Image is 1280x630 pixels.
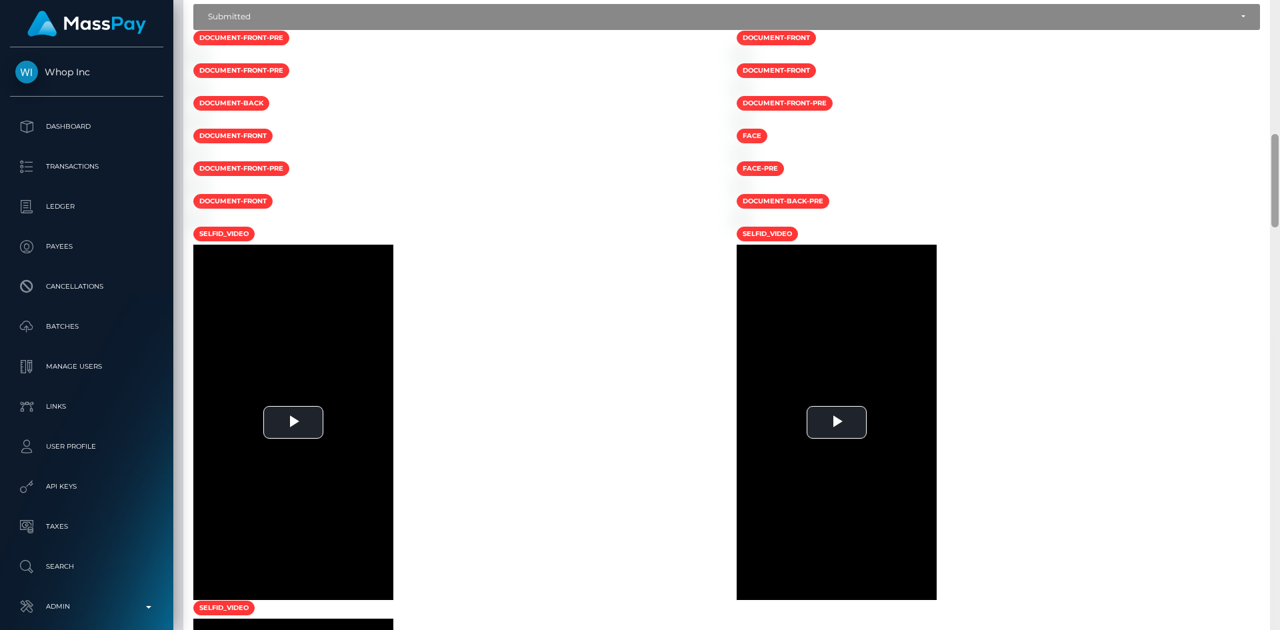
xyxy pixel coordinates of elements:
[10,310,163,343] a: Batches
[10,430,163,463] a: User Profile
[15,317,158,337] p: Batches
[737,83,747,94] img: a6fe48f6-5135-410d-b9eb-5cb9d914c5e3
[737,194,829,209] span: document-back-pre
[737,116,747,127] img: 5a852066-e135-4248-a691-eb0fb42b346d
[737,181,747,192] img: 6ff15f46-afcd-433a-85fc-594fcd52c2b4
[193,194,273,209] span: document-front
[193,601,255,615] span: selfid_video
[737,51,747,61] img: 241c1de1-602d-453b-a981-148696939b43
[737,227,798,241] span: selfid_video
[193,227,255,241] span: selfid_video
[15,557,158,577] p: Search
[15,277,158,297] p: Cancellations
[737,31,816,45] span: document-front
[193,161,289,176] span: document-front-pre
[10,230,163,263] a: Payees
[10,66,163,78] span: Whop Inc
[737,214,747,225] img: 095aec2d-073d-43fc-b324-cc5ed7991914
[263,406,323,439] button: Play Video
[15,597,158,617] p: Admin
[737,63,816,78] span: document-front
[10,470,163,503] a: API Keys
[193,181,204,192] img: aa1736b8-175b-4160-9099-b6b76e1a8907
[193,83,204,94] img: b11ab1de-9ab3-4ded-96bf-9efb87c8ae1b
[208,11,1231,22] div: Submitted
[15,197,158,217] p: Ledger
[193,116,204,127] img: 8e9f2c5e-b59d-4916-ad19-a3f5de925b25
[10,270,163,303] a: Cancellations
[15,517,158,537] p: Taxes
[15,237,158,257] p: Payees
[193,31,289,45] span: document-front-pre
[737,245,937,600] div: Video Player
[10,550,163,583] a: Search
[193,149,204,159] img: e41a3045-4f56-4c2e-b2ed-3cb6e5fac869
[10,110,163,143] a: Dashboard
[10,510,163,543] a: Taxes
[15,477,158,497] p: API Keys
[737,96,833,111] span: document-front-pre
[10,590,163,623] a: Admin
[10,190,163,223] a: Ledger
[10,350,163,383] a: Manage Users
[15,157,158,177] p: Transactions
[15,437,158,457] p: User Profile
[15,357,158,377] p: Manage Users
[10,150,163,183] a: Transactions
[193,214,204,225] img: 657ba5e2-9442-44da-9b35-2c3d05b69db9
[193,129,273,143] span: document-front
[27,11,146,37] img: MassPay Logo
[737,149,747,159] img: 234469d6-b8ff-40cf-95f5-87fc4ee88a86
[193,245,393,600] div: Video Player
[737,161,784,176] span: face-pre
[15,397,158,417] p: Links
[807,406,867,439] button: Play Video
[10,390,163,423] a: Links
[15,117,158,137] p: Dashboard
[193,63,289,78] span: document-front-pre
[15,61,38,83] img: Whop Inc
[193,96,269,111] span: document-back
[193,4,1260,29] button: Submitted
[193,51,204,61] img: 84097247-392e-4390-967d-c63f47991587
[737,129,767,143] span: face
